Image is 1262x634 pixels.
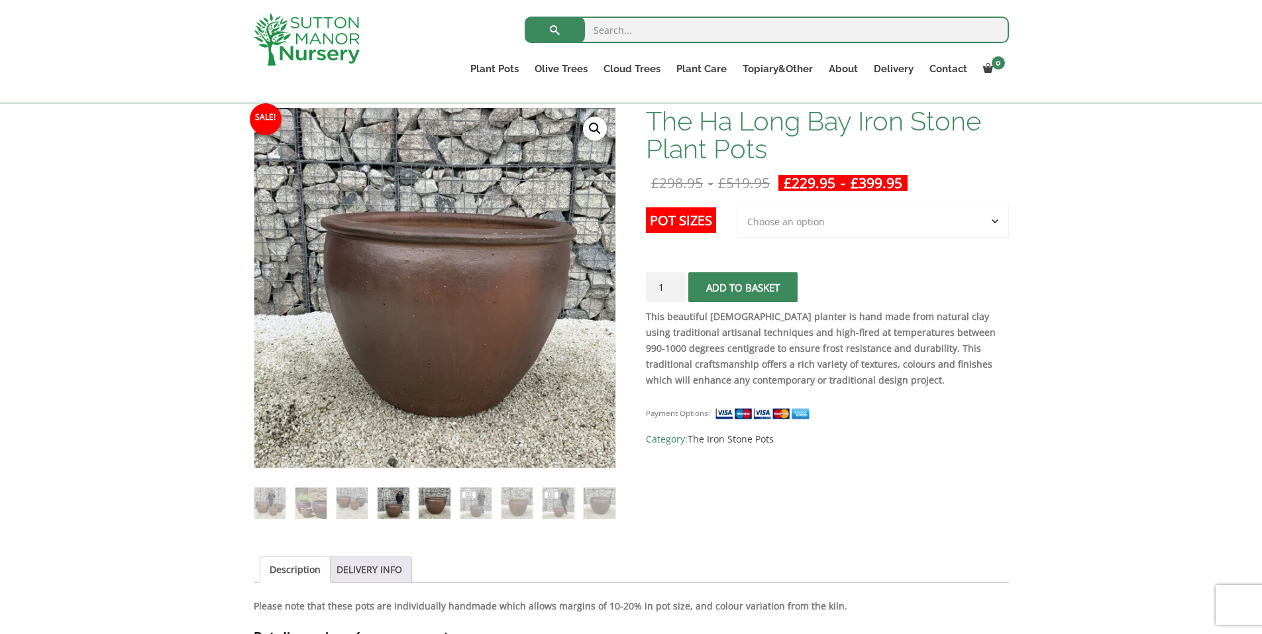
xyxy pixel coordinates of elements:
img: payment supported [715,407,814,421]
a: Description [270,557,321,582]
img: The Ha Long Bay Iron Stone Plant Pots - Image 5 [419,488,450,519]
img: The Ha Long Bay Iron Stone Plant Pots - Image 2 [295,488,327,519]
img: The Ha Long Bay Iron Stone Plant Pots [254,488,286,519]
a: The Iron Stone Pots [688,433,774,445]
a: Plant Care [668,60,735,78]
del: - [646,175,775,191]
bdi: 519.95 [718,174,770,192]
bdi: 399.95 [851,174,902,192]
span: £ [851,174,859,192]
span: Category: [646,431,1008,447]
img: The Ha Long Bay Iron Stone Plant Pots - Image 8 [543,488,574,519]
strong: This beautiful [DEMOGRAPHIC_DATA] planter is hand made from natural clay using traditional artisa... [646,310,996,386]
bdi: 298.95 [651,174,703,192]
label: Pot Sizes [646,207,716,233]
a: View full-screen image gallery [583,117,607,140]
a: About [821,60,866,78]
a: Cloud Trees [596,60,668,78]
img: The Ha Long Bay Iron Stone Plant Pots - Image 6 [460,488,492,519]
h1: The Ha Long Bay Iron Stone Plant Pots [646,107,1008,163]
span: 0 [992,56,1005,70]
a: Delivery [866,60,921,78]
img: logo [254,13,360,66]
a: Topiary&Other [735,60,821,78]
ins: - [778,175,908,191]
a: Contact [921,60,975,78]
img: The Ha Long Bay Iron Stone Plant Pots - Image 7 [501,488,533,519]
span: £ [784,174,792,192]
span: £ [718,174,726,192]
span: Sale! [250,103,282,135]
input: Search... [525,17,1009,43]
button: Add to basket [688,272,798,302]
small: Payment Options: [646,408,710,418]
span: £ [651,174,659,192]
img: The Ha Long Bay Iron Stone Plant Pots - Image 3 [337,488,368,519]
input: Product quantity [646,272,686,302]
img: The Ha Long Bay Iron Stone Plant Pots - Image 4 [378,488,409,519]
bdi: 229.95 [784,174,835,192]
img: The Ha Long Bay Iron Stone Plant Pots - Image 9 [584,488,615,519]
a: 0 [975,60,1009,78]
a: Olive Trees [527,60,596,78]
strong: Please note that these pots are individually handmade which allows margins of 10-20% in pot size,... [254,600,847,612]
a: Plant Pots [462,60,527,78]
a: DELIVERY INFO [337,557,402,582]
